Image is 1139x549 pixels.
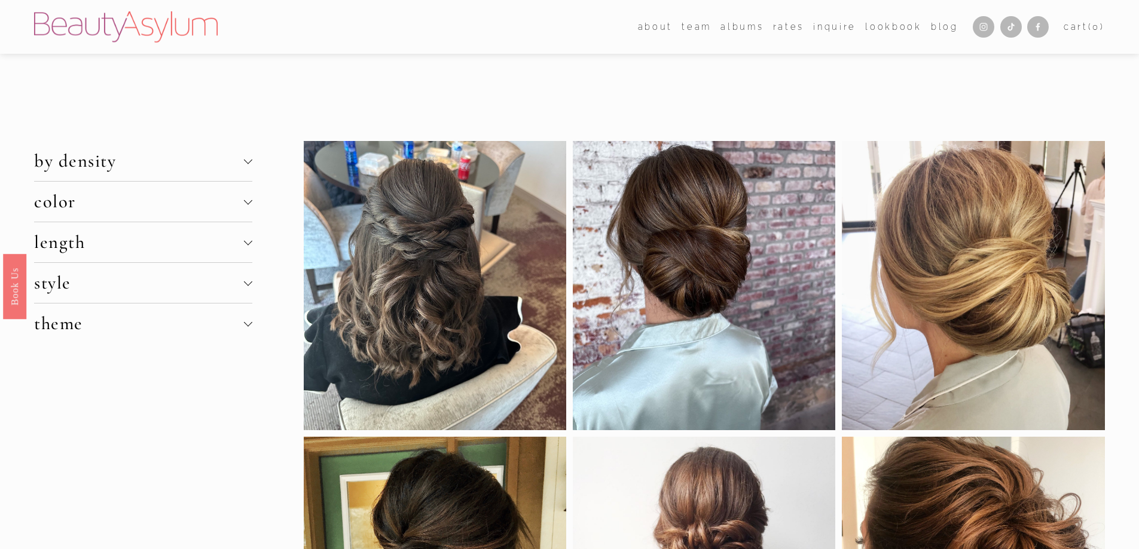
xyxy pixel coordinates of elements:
span: about [638,19,673,35]
button: theme [34,303,252,343]
a: Book Us [3,253,26,318]
span: color [34,191,243,213]
span: team [682,19,712,35]
a: Facebook [1027,16,1049,38]
span: style [34,272,243,294]
a: Instagram [973,16,994,38]
a: Rates [773,18,804,35]
span: theme [34,312,243,335]
a: 0 items in cart [1064,19,1105,35]
button: length [34,222,252,262]
span: ( ) [1088,22,1105,32]
img: Beauty Asylum | Bridal Hair &amp; Makeup Charlotte &amp; Atlanta [34,11,218,42]
button: by density [34,141,252,181]
a: Blog [931,18,958,35]
button: color [34,182,252,222]
a: Lookbook [865,18,921,35]
a: albums [720,18,764,35]
span: 0 [1092,22,1100,32]
button: style [34,263,252,303]
a: folder dropdown [682,18,712,35]
a: TikTok [1000,16,1022,38]
span: by density [34,150,243,172]
a: folder dropdown [638,18,673,35]
a: Inquire [813,18,856,35]
span: length [34,231,243,253]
